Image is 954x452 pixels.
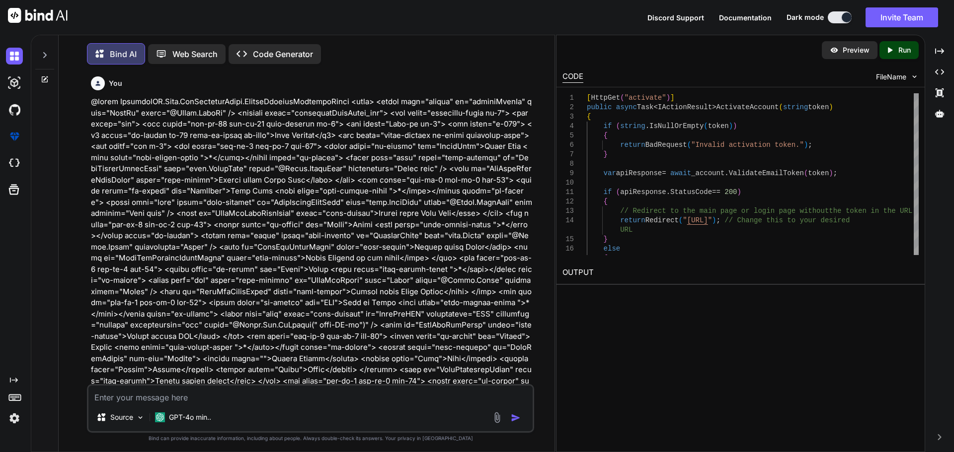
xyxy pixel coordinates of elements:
span: // Redirect to the main page or login page without [620,207,829,215]
span: { [587,113,591,121]
span: return [620,216,645,224]
span: Discord Support [647,13,704,22]
span: apiResponse [616,169,661,177]
span: // Change this to your desired [724,216,850,224]
span: { [603,197,607,205]
span: [ [587,94,591,102]
p: Source [110,412,133,422]
span: token [808,169,829,177]
div: 5 [562,131,574,140]
img: Bind AI [8,8,68,23]
span: ) [733,122,737,130]
span: ValidateEmailToken [728,169,803,177]
img: settings [6,410,23,427]
span: [URL] [687,216,708,224]
span: URL [620,226,633,234]
p: Bind AI [110,48,137,60]
span: Redirect [645,216,678,224]
span: else [603,245,620,253]
h2: OUTPUT [556,261,925,284]
span: string [620,122,645,130]
span: public [587,103,612,111]
img: premium [6,128,23,145]
div: 17 [562,254,574,263]
div: 15 [562,235,574,244]
span: " [708,216,712,224]
span: ] [670,94,674,102]
button: Discord Support [647,12,704,23]
div: 4 [562,122,574,131]
img: GPT-4o mini [155,412,165,422]
span: apiResponse [620,188,666,196]
span: StatusCode [670,188,712,196]
span: ) [712,216,716,224]
span: BadRequest [645,141,687,149]
span: ( [616,188,620,196]
span: ( [687,141,691,149]
span: string [783,103,808,111]
span: _account [691,169,724,177]
p: Code Generator [253,48,313,60]
span: . [645,122,649,130]
span: Task [636,103,653,111]
span: ) [829,169,833,177]
span: { [603,131,607,139]
div: 16 [562,244,574,254]
span: token [708,122,728,130]
span: ; [833,169,837,177]
span: . [724,169,728,177]
span: ) [829,103,833,111]
span: FileName [876,72,906,82]
img: Pick Models [136,413,145,422]
div: 7 [562,150,574,159]
span: ; [808,141,812,149]
div: 12 [562,197,574,206]
p: Bind can provide inaccurate information, including about people. Always double-check its answers.... [87,435,534,442]
img: preview [830,46,839,55]
span: } [603,235,607,243]
span: if [603,188,612,196]
span: "Invalid activation token." [691,141,804,149]
span: ) [728,122,732,130]
span: ( [616,122,620,130]
div: CODE [562,71,583,83]
span: ( [704,122,708,130]
p: GPT-4o min.. [169,412,211,422]
span: await [670,169,691,177]
img: darkChat [6,48,23,65]
span: . [666,188,670,196]
img: cloudideIcon [6,155,23,172]
p: Web Search [172,48,218,60]
span: return [620,141,645,149]
span: { [603,254,607,262]
img: githubDark [6,101,23,118]
span: IActionResult [658,103,712,111]
img: attachment [491,412,503,423]
span: " [683,216,687,224]
div: 1 [562,93,574,103]
span: == [712,188,720,196]
span: token [808,103,829,111]
span: HttpGet [591,94,620,102]
span: ) [666,94,670,102]
p: Preview [843,45,870,55]
div: 3 [562,112,574,122]
span: Dark mode [787,12,824,22]
div: 11 [562,188,574,197]
span: async [616,103,636,111]
div: 14 [562,216,574,225]
img: icon [511,413,521,423]
span: the token in the URL [829,207,912,215]
span: ActivateAccount [716,103,779,111]
span: ( [804,169,808,177]
span: 200 [724,188,737,196]
span: ) [804,141,808,149]
span: } [603,150,607,158]
h6: You [109,78,122,88]
span: ( [779,103,783,111]
div: 9 [562,169,574,178]
span: = [662,169,666,177]
div: 6 [562,140,574,150]
img: chevron down [910,72,919,81]
span: < [653,103,657,111]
